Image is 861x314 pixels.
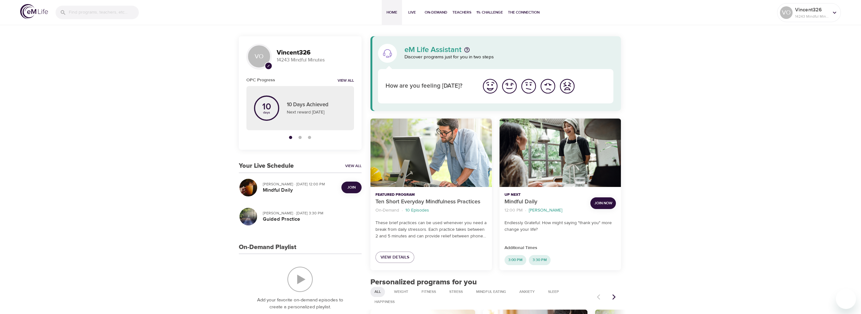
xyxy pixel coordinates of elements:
input: Find programs, teachers, etc... [69,6,139,19]
div: Fitness [417,287,440,297]
a: View all notifications [338,78,354,84]
p: Ten Short Everyday Mindfulness Practices [375,198,487,206]
p: [PERSON_NAME] [529,207,562,214]
h5: Mindful Daily [263,187,336,194]
button: Join [341,182,362,193]
p: On-Demand [375,207,399,214]
h3: On-Demand Playlist [239,244,296,251]
div: Weight [390,287,412,297]
p: Additional Times [504,245,616,251]
button: Ten Short Everyday Mindfulness Practices [370,119,492,187]
span: Join Now [594,200,612,206]
a: View Details [375,252,414,263]
h2: Personalized programs for you [370,278,621,287]
p: 14243 Mindful Minutes [277,56,354,64]
span: Happiness [371,299,398,305]
p: Add your favorite on-demand episodes to create a personalized playlist. [251,297,349,311]
span: Weight [390,289,412,294]
p: 12:00 PM [504,207,522,214]
span: All [371,289,385,294]
span: 3:30 PM [529,257,551,263]
div: Happiness [370,297,399,307]
div: VO [780,6,793,19]
h5: Guided Practice [263,216,357,223]
div: VO [246,44,272,69]
p: days [262,111,271,114]
span: Home [384,9,399,16]
span: Teachers [452,9,471,16]
span: On-Demand [425,9,447,16]
p: [PERSON_NAME] · [DATE] 3:30 PM [263,210,357,216]
span: Sleep [544,289,563,294]
p: Vincent326 [795,6,829,14]
span: Stress [445,289,467,294]
img: ok [520,78,537,95]
img: good [501,78,518,95]
span: Live [404,9,420,16]
p: 10 Days Achieved [287,101,346,109]
img: great [481,78,499,95]
span: Fitness [418,289,440,294]
div: Sleep [544,287,563,297]
iframe: Button to launch messaging window [836,289,856,309]
img: eM Life Assistant [382,48,392,58]
p: 10 Episodes [405,207,429,214]
span: Mindful Eating [472,289,510,294]
img: worst [558,78,576,95]
p: Endlessly Grateful: How might saying "thank you" more change your life? [504,220,616,233]
a: View All [345,163,362,169]
h3: Vincent326 [277,49,354,56]
div: Anxiety [515,287,539,297]
p: Up Next [504,192,585,198]
span: The Connection [508,9,540,16]
button: I'm feeling ok [519,77,538,96]
div: Mindful Eating [472,287,510,297]
button: I'm feeling bad [538,77,557,96]
div: Stress [445,287,467,297]
nav: breadcrumb [375,206,487,215]
p: 14243 Mindful Minutes [795,14,829,19]
div: 3:00 PM [504,255,526,265]
button: I'm feeling good [500,77,519,96]
h3: Your Live Schedule [239,162,294,170]
img: On-Demand Playlist [287,267,313,292]
span: 1% Challenge [476,9,503,16]
li: · [525,206,526,215]
p: How are you feeling [DATE]? [386,82,473,91]
h6: OPC Progress [246,77,275,84]
p: Featured Program [375,192,487,198]
div: 3:30 PM [529,255,551,265]
img: logo [20,4,48,19]
p: eM Life Assistant [404,46,462,54]
span: Join [347,184,356,191]
img: bad [539,78,557,95]
div: All [370,287,385,297]
button: Next items [607,290,621,304]
button: Mindful Daily [499,119,621,187]
button: Join Now [590,197,616,209]
button: I'm feeling great [481,77,500,96]
span: Anxiety [516,289,539,294]
p: These brief practices can be used whenever you need a break from daily stressors. Each practice t... [375,220,487,240]
p: Mindful Daily [504,198,585,206]
button: I'm feeling worst [557,77,577,96]
nav: breadcrumb [504,206,585,215]
li: · [402,206,403,215]
p: Next reward [DATE] [287,109,346,116]
p: 10 [262,102,271,111]
span: 3:00 PM [504,257,526,263]
p: Discover programs just for you in two steps [404,54,614,61]
span: View Details [380,253,409,261]
p: [PERSON_NAME] · [DATE] 12:00 PM [263,181,336,187]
